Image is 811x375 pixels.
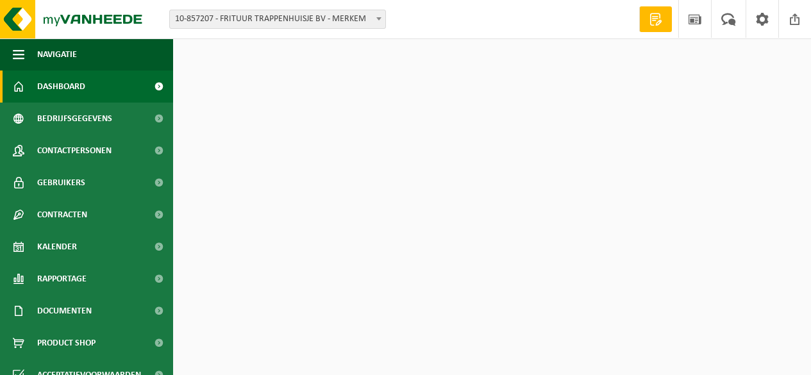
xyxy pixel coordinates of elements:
span: Kalender [37,231,77,263]
span: Documenten [37,295,92,327]
span: Contactpersonen [37,135,112,167]
span: Contracten [37,199,87,231]
span: Gebruikers [37,167,85,199]
span: Navigatie [37,38,77,71]
span: Product Shop [37,327,96,359]
span: Rapportage [37,263,87,295]
span: 10-857207 - FRITUUR TRAPPENHUISJE BV - MERKEM [169,10,386,29]
span: 10-857207 - FRITUUR TRAPPENHUISJE BV - MERKEM [170,10,385,28]
span: Bedrijfsgegevens [37,103,112,135]
span: Dashboard [37,71,85,103]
